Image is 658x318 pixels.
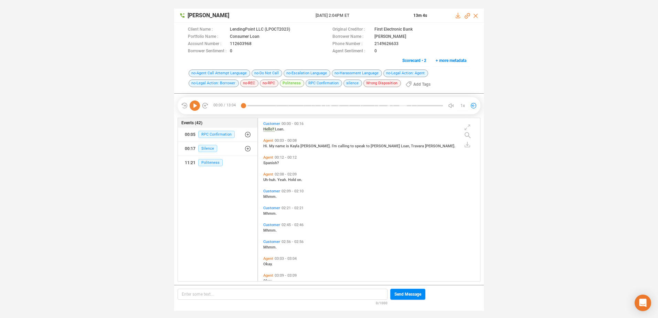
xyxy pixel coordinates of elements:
[263,240,280,244] span: Customer
[269,144,275,148] span: My
[230,41,252,48] span: 112603968
[280,223,305,227] span: 02:45 - 02:46
[263,161,279,165] span: Spanish?
[394,289,421,300] span: Send Message
[178,156,257,170] button: 11:21Politeness
[280,240,305,244] span: 02:56 - 02:56
[371,144,401,148] span: [PERSON_NAME]
[263,206,280,210] span: Customer
[263,228,277,233] span: Mhmm.
[189,70,250,77] span: no-Agent Call Attempt Language
[263,138,273,143] span: Agent
[260,79,278,87] span: no-RPC
[350,144,355,148] span: to
[290,144,300,148] span: Kayla
[263,121,280,126] span: Customer
[436,55,466,66] span: + more metadata
[332,33,371,41] span: Borrower Name :
[185,129,195,140] div: 00:05
[413,13,427,18] span: 13m 4s
[263,178,277,182] span: Uh-huh.
[263,256,273,261] span: Agent
[275,127,284,131] span: Loan.
[273,273,298,278] span: 03:09 - 03:09
[230,26,290,33] span: LendingPoint LLC (LPOCT2023)
[273,138,298,143] span: 00:03 - 00:08
[355,144,366,148] span: speak
[280,189,305,193] span: 02:09 - 02:10
[374,33,406,41] span: [PERSON_NAME]
[316,12,405,19] span: [DATE] 2:04PM ET
[263,279,273,283] span: Okay.
[343,79,362,87] span: silence
[374,41,399,48] span: 2149626633
[280,206,305,210] span: 02:21 - 02:21
[401,144,411,148] span: Loan,
[402,79,435,90] button: Add Tags
[332,144,338,148] span: I'm
[198,159,223,166] span: Politeness
[383,70,428,77] span: no-Legal Action: Agent
[263,189,280,193] span: Customer
[188,41,226,48] span: Account Number :
[297,178,302,182] span: on.
[374,26,413,33] span: First Electronic Bank
[263,273,273,278] span: Agent
[178,142,257,156] button: 00:17Silence
[263,155,273,160] span: Agent
[288,178,297,182] span: Hold
[189,79,239,87] span: no-Legal Action: Borrower
[230,33,259,41] span: Consumer Loan
[402,55,426,66] span: Scorecard • 2
[188,48,226,55] span: Borrower Sentiment :
[181,120,202,126] span: Events (42)
[366,144,371,148] span: to
[273,172,298,177] span: 02:08 - 02:09
[332,41,371,48] span: Phone Number :
[263,262,273,266] span: Okay.
[275,144,286,148] span: name
[460,100,465,111] span: 1x
[376,300,388,306] span: 0/1000
[277,178,288,182] span: Yeah.
[188,33,226,41] span: Portfolio Name :
[458,101,467,110] button: 1x
[411,144,425,148] span: Travara
[263,194,277,199] span: Mhmm.
[399,55,430,66] button: Scorecard • 2
[332,48,371,55] span: Agent Sentiment :
[263,172,273,177] span: Agent
[425,144,455,148] span: [PERSON_NAME].
[198,145,217,152] span: Silence
[188,11,314,20] span: [PERSON_NAME]
[262,120,480,280] div: grid
[286,144,290,148] span: is
[280,121,305,126] span: 00:00 - 00:16
[338,144,350,148] span: calling
[209,100,243,111] span: 00:00 / 13:04
[300,144,332,148] span: [PERSON_NAME].
[432,55,470,66] button: + more metadata
[188,26,226,33] span: Client Name :
[185,157,195,168] div: 11:21
[363,79,401,87] span: Wrong Disposition
[263,223,280,227] span: Customer
[252,70,282,77] span: no-Do Not Call
[263,245,277,250] span: Mhmm.
[178,128,257,141] button: 00:05RPC Confirmation
[263,127,275,132] span: Hello?
[374,48,377,55] span: 0
[413,79,431,90] span: Add Tags
[263,211,277,216] span: Mhmm.
[240,79,258,87] span: no-REC
[273,155,298,160] span: 00:12 - 00:12
[230,48,232,55] span: 0
[284,70,330,77] span: no-Escalation Language
[332,26,371,33] span: Original Creditor :
[280,79,304,87] span: Politeness
[263,144,269,148] span: Hi.
[390,289,425,300] button: Send Message
[635,295,651,311] div: Open Intercom Messenger
[332,70,382,77] span: no-Harassment Language
[306,79,342,87] span: RPC Confirmation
